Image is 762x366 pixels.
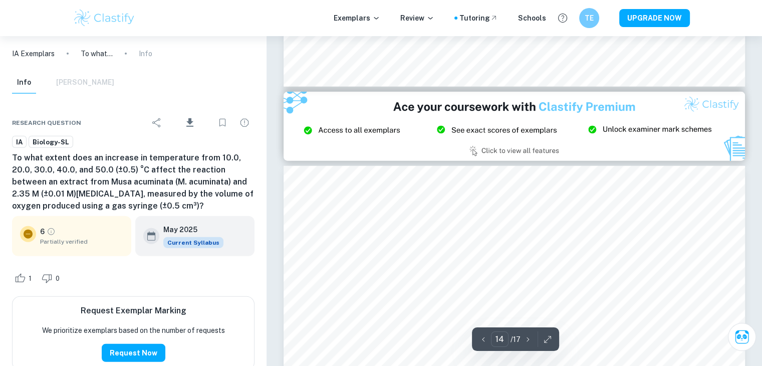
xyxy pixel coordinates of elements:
p: Exemplars [334,13,380,24]
div: Report issue [234,113,255,133]
p: We prioritize exemplars based on the number of requests [42,325,225,336]
p: Info [139,48,152,59]
p: / 17 [511,334,521,345]
a: Grade partially verified [47,227,56,236]
div: Bookmark [212,113,232,133]
span: Partially verified [40,237,123,246]
span: 1 [23,274,37,284]
h6: Request Exemplar Marking [81,305,186,317]
div: This exemplar is based on the current syllabus. Feel free to refer to it for inspiration/ideas wh... [163,237,223,248]
button: Help and Feedback [554,10,571,27]
button: TE [579,8,599,28]
a: Tutoring [459,13,498,24]
img: Clastify logo [73,8,136,28]
p: To what extent does an increase in temperature from 10.0, 20.0, 30.0, 40.0, and 50.0 (±0.5) °C af... [81,48,113,59]
img: Ad [284,92,745,161]
a: IA Exemplars [12,48,55,59]
div: Share [147,113,167,133]
div: Dislike [39,270,65,286]
span: Research question [12,118,81,127]
a: IA [12,136,27,148]
button: Ask Clai [728,323,756,351]
div: Download [169,110,210,136]
a: Schools [518,13,546,24]
h6: To what extent does an increase in temperature from 10.0, 20.0, 30.0, 40.0, and 50.0 (±0.5) °C af... [12,152,255,212]
span: IA [13,137,26,147]
div: Like [12,270,37,286]
span: Biology-SL [29,137,73,147]
p: 6 [40,226,45,237]
h6: May 2025 [163,224,215,235]
span: Current Syllabus [163,237,223,248]
p: Review [400,13,434,24]
span: 0 [50,274,65,284]
button: Request Now [102,344,165,362]
a: Biology-SL [29,136,73,148]
button: UPGRADE NOW [619,9,690,27]
h6: TE [583,13,595,24]
button: Info [12,72,36,94]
